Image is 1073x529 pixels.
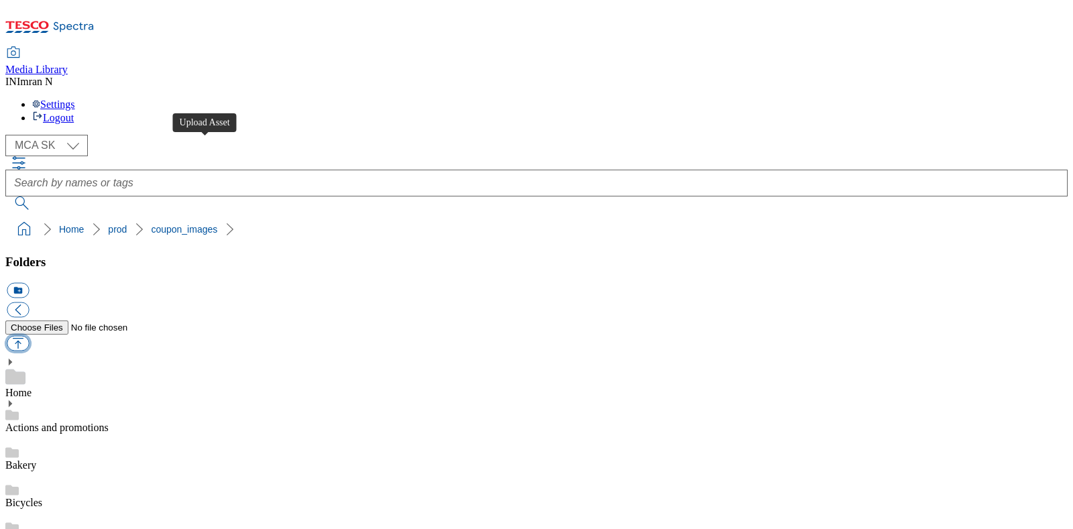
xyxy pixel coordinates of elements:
span: Media Library [5,64,68,75]
a: Logout [32,112,74,123]
span: Imran N [17,76,53,87]
input: Search by names or tags [5,170,1068,196]
a: prod [108,224,127,235]
a: Settings [32,99,75,110]
a: Home [59,224,84,235]
a: Actions and promotions [5,422,109,433]
a: Media Library [5,48,68,76]
nav: breadcrumb [5,217,1068,242]
span: IN [5,76,17,87]
a: Bicycles [5,497,42,508]
a: home [13,219,35,240]
a: Bakery [5,459,36,471]
a: Home [5,387,32,398]
a: coupon_images [151,224,217,235]
h3: Folders [5,255,1068,270]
